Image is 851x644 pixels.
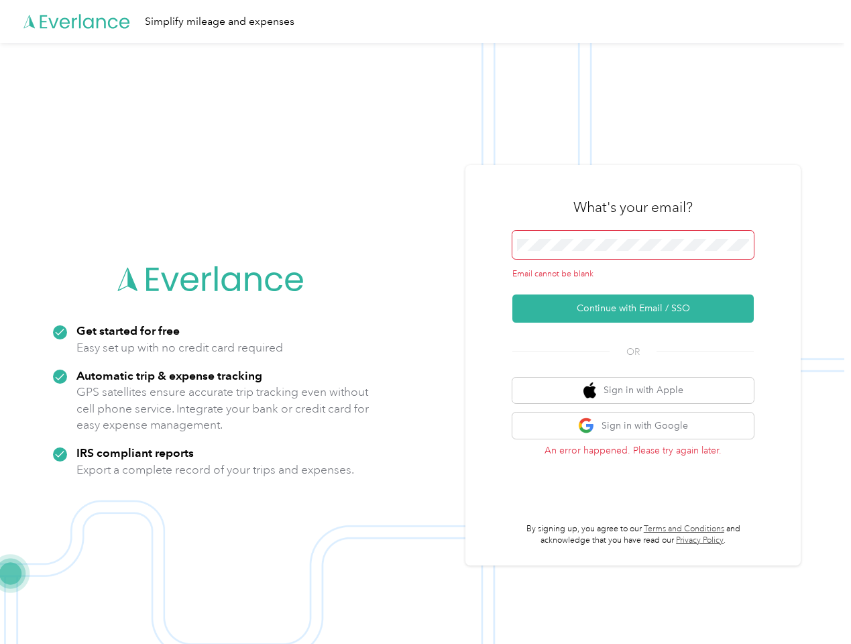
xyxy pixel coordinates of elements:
[76,462,354,478] p: Export a complete record of your trips and expenses.
[76,384,370,433] p: GPS satellites ensure accurate trip tracking even without cell phone service. Integrate your bank...
[512,294,754,323] button: Continue with Email / SSO
[578,417,595,434] img: google logo
[512,523,754,547] p: By signing up, you agree to our and acknowledge that you have read our .
[512,413,754,439] button: google logoSign in with Google
[145,13,294,30] div: Simplify mileage and expenses
[76,323,180,337] strong: Get started for free
[76,445,194,460] strong: IRS compliant reports
[676,535,724,545] a: Privacy Policy
[573,198,693,217] h3: What's your email?
[610,345,657,359] span: OR
[512,443,754,458] p: An error happened. Please try again later.
[76,368,262,382] strong: Automatic trip & expense tracking
[644,524,724,534] a: Terms and Conditions
[583,382,597,399] img: apple logo
[76,339,283,356] p: Easy set up with no credit card required
[512,378,754,404] button: apple logoSign in with Apple
[512,268,754,280] div: Email cannot be blank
